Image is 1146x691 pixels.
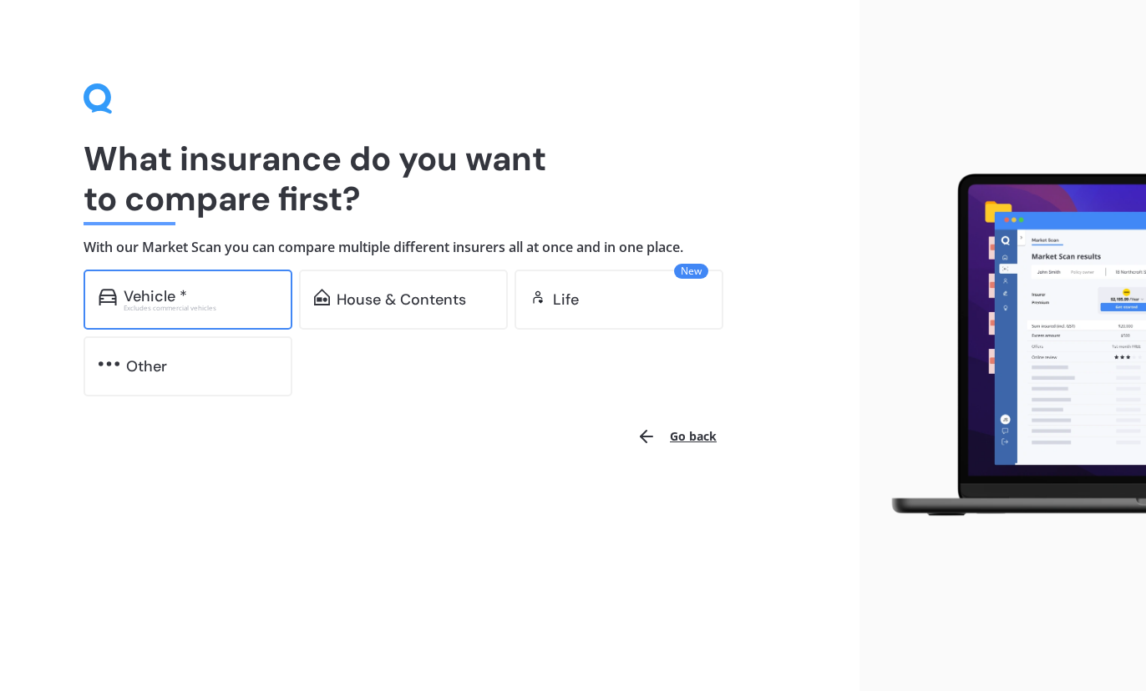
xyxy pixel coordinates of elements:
img: car.f15378c7a67c060ca3f3.svg [99,289,117,305]
div: Vehicle * [124,288,187,305]
img: home-and-contents.b802091223b8502ef2dd.svg [314,289,330,305]
div: Excludes commercial vehicles [124,305,277,311]
div: House & Contents [337,291,466,308]
h4: With our Market Scan you can compare multiple different insurers all at once and in one place. [84,239,776,256]
img: life.f720d6a2d7cdcd3ad642.svg [530,289,546,305]
div: Other [126,358,167,375]
div: Life [553,291,579,308]
img: other.81dba5aafe580aa69f38.svg [99,356,119,372]
h1: What insurance do you want to compare first? [84,139,776,219]
img: laptop.webp [873,166,1146,524]
span: New [674,264,708,279]
button: Go back [626,416,727,456]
